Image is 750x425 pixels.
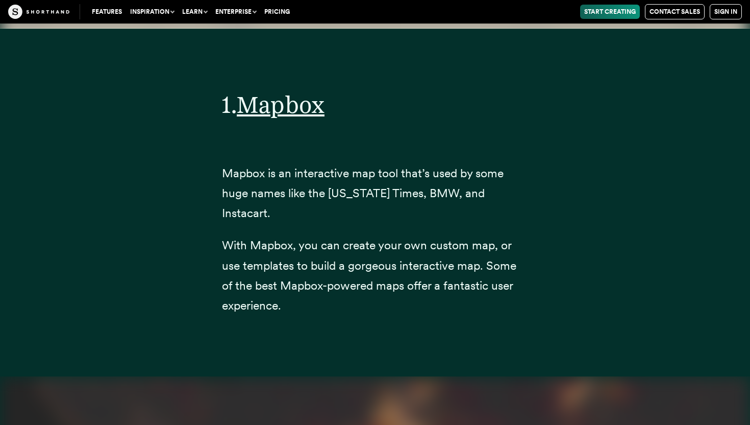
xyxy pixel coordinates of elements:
[211,5,260,19] button: Enterprise
[222,166,504,220] span: Mapbox is an interactive map tool that’s used by some huge names like the [US_STATE] Times, BMW, ...
[222,90,237,119] span: 1.
[645,4,705,19] a: Contact Sales
[126,5,178,19] button: Inspiration
[580,5,640,19] a: Start Creating
[222,238,516,312] span: With Mapbox, you can create your own custom map, or use templates to build a gorgeous interactive...
[237,90,324,119] a: Mapbox
[8,5,69,19] img: The Craft
[260,5,294,19] a: Pricing
[710,4,742,19] a: Sign in
[88,5,126,19] a: Features
[178,5,211,19] button: Learn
